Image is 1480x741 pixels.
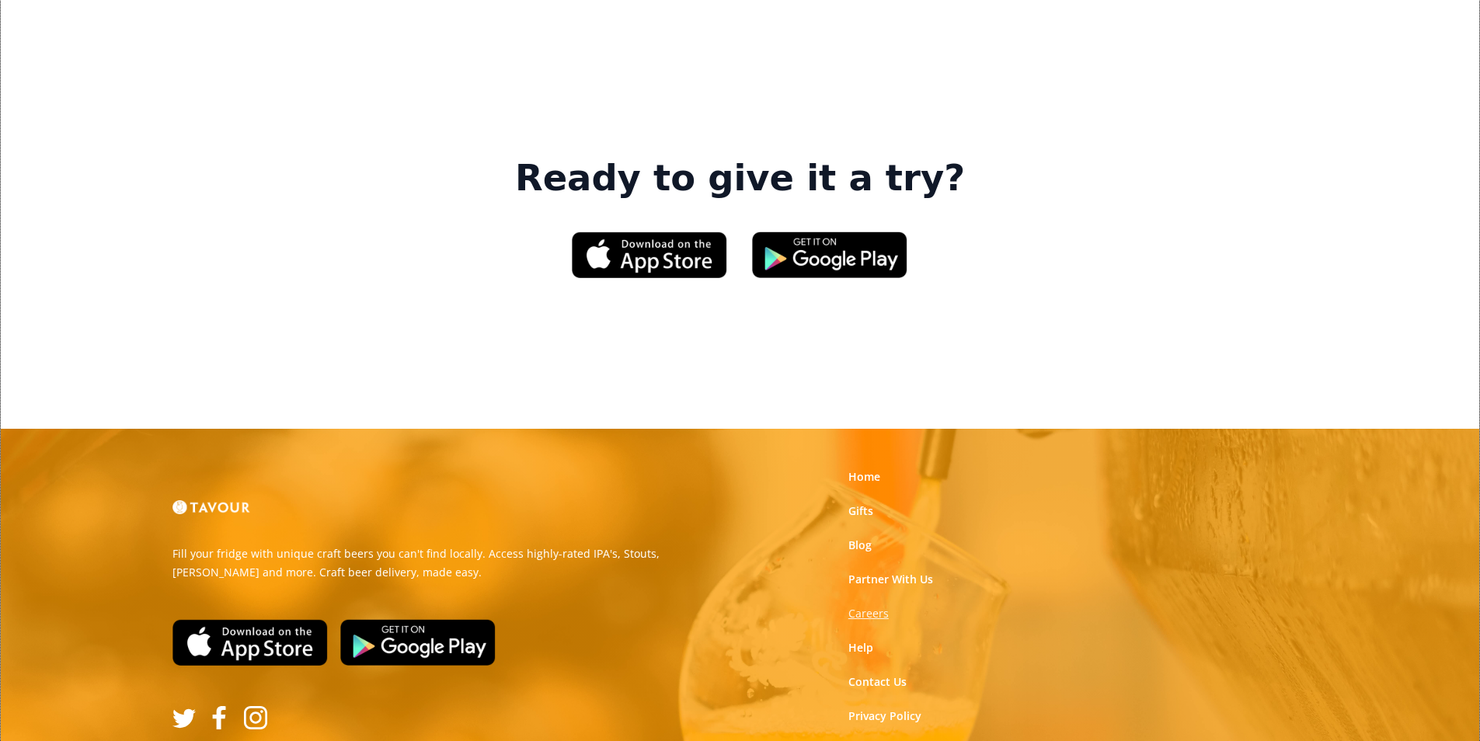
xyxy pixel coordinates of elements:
[848,503,873,519] a: Gifts
[848,606,889,621] strong: Careers
[515,157,965,200] strong: Ready to give it a try?
[848,674,907,690] a: Contact Us
[848,469,880,485] a: Home
[848,708,921,724] a: Privacy Policy
[848,537,872,553] a: Blog
[848,606,889,621] a: Careers
[848,572,933,587] a: Partner With Us
[172,544,729,582] p: Fill your fridge with unique craft beers you can't find locally. Access highly-rated IPA's, Stout...
[848,640,873,656] a: Help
